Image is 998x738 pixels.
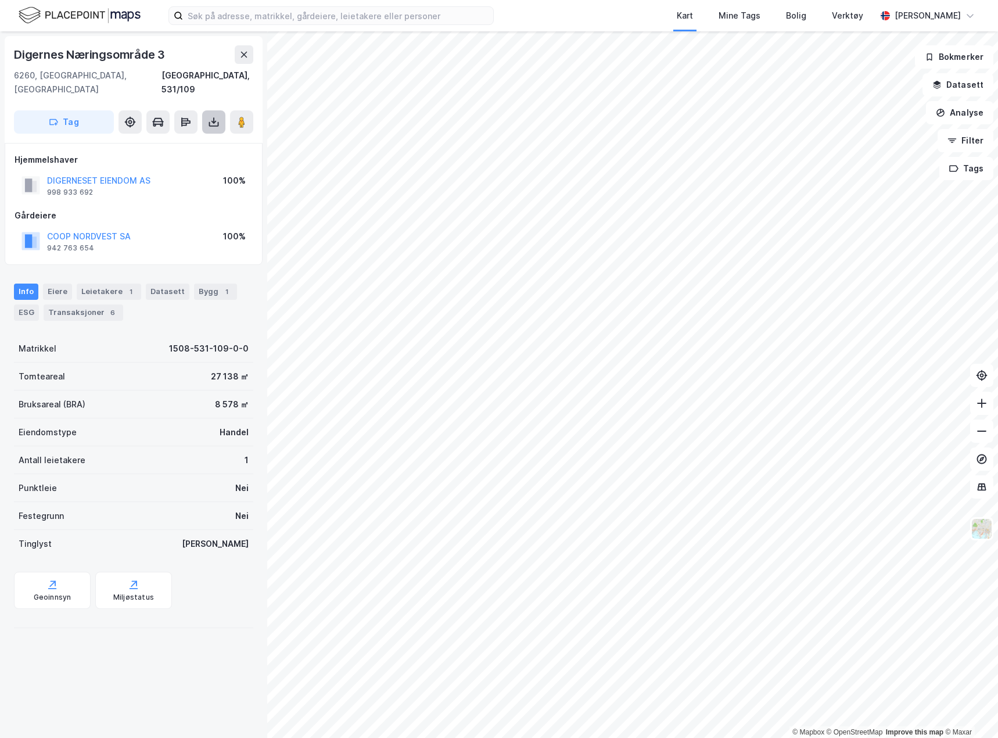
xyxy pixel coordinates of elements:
div: Transaksjoner [44,304,123,321]
button: Tags [939,157,993,180]
iframe: Chat Widget [940,682,998,738]
img: Z [971,518,993,540]
div: Matrikkel [19,342,56,356]
div: Tomteareal [19,370,65,384]
div: Nei [235,509,249,523]
div: Handel [220,425,249,439]
div: ESG [14,304,39,321]
div: [GEOGRAPHIC_DATA], 531/109 [161,69,253,96]
div: Bolig [786,9,806,23]
input: Søk på adresse, matrikkel, gårdeiere, leietakere eller personer [183,7,493,24]
div: 100% [223,174,246,188]
div: 942 763 654 [47,243,94,253]
div: Kart [677,9,693,23]
button: Analyse [926,101,993,124]
a: Improve this map [886,728,943,736]
div: [PERSON_NAME] [182,537,249,551]
button: Datasett [922,73,993,96]
div: [PERSON_NAME] [895,9,961,23]
div: Leietakere [77,284,141,300]
div: 1 [221,286,232,298]
div: 998 933 692 [47,188,93,197]
div: Mine Tags [719,9,760,23]
div: Hjemmelshaver [15,153,253,167]
a: Mapbox [792,728,824,736]
div: 1 [245,453,249,467]
div: 27 138 ㎡ [211,370,249,384]
img: logo.f888ab2527a4732fd821a326f86c7f29.svg [19,5,141,26]
a: OpenStreetMap [827,728,883,736]
div: Datasett [146,284,189,300]
button: Tag [14,110,114,134]
div: 100% [223,230,246,243]
button: Bokmerker [915,45,993,69]
div: Festegrunn [19,509,64,523]
div: Nei [235,481,249,495]
div: Geoinnsyn [34,593,71,602]
div: 6 [107,307,119,318]
button: Filter [938,129,993,152]
div: Eiere [43,284,72,300]
div: Tinglyst [19,537,52,551]
div: Kontrollprogram for chat [940,682,998,738]
div: 8 578 ㎡ [215,397,249,411]
div: Gårdeiere [15,209,253,223]
div: Bruksareal (BRA) [19,397,85,411]
div: Miljøstatus [113,593,154,602]
div: Bygg [194,284,237,300]
div: Antall leietakere [19,453,85,467]
div: Verktøy [832,9,863,23]
div: Eiendomstype [19,425,77,439]
div: Digernes Næringsområde 3 [14,45,167,64]
div: 1 [125,286,137,298]
div: 6260, [GEOGRAPHIC_DATA], [GEOGRAPHIC_DATA] [14,69,161,96]
div: Punktleie [19,481,57,495]
div: 1508-531-109-0-0 [169,342,249,356]
div: Info [14,284,38,300]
